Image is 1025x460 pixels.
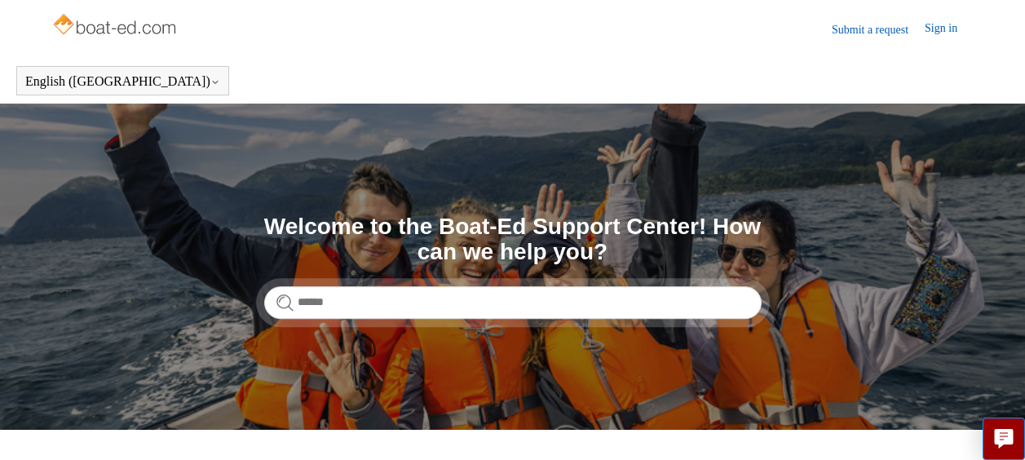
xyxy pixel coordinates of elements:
[264,286,762,319] input: Search
[925,20,974,39] a: Sign in
[264,215,762,265] h1: Welcome to the Boat-Ed Support Center! How can we help you?
[832,21,925,38] a: Submit a request
[983,418,1025,460] button: Live chat
[25,74,220,89] button: English ([GEOGRAPHIC_DATA])
[51,10,181,42] img: Boat-Ed Help Center home page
